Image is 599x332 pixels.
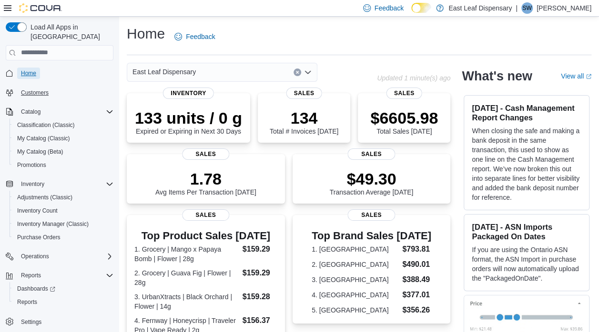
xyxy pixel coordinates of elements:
a: View allExternal link [561,72,591,80]
span: Inventory Manager (Classic) [17,220,89,228]
div: Sam Watkins [521,2,533,14]
svg: External link [586,74,591,79]
span: Operations [21,253,49,260]
span: Inventory Count [13,205,113,216]
p: $6605.98 [370,108,438,127]
p: 134 [270,108,338,127]
button: Operations [17,251,53,262]
p: 1.78 [155,169,256,188]
p: $49.30 [330,169,414,188]
h2: What's new [462,68,532,84]
dt: 4. [GEOGRAPHIC_DATA] [312,290,398,300]
a: Dashboards [13,283,59,294]
a: Classification (Classic) [13,119,79,131]
span: My Catalog (Beta) [17,148,63,156]
img: Cova [19,3,62,13]
div: Total Sales [DATE] [370,108,438,135]
button: Catalog [17,106,44,117]
button: Reports [2,269,117,282]
dd: $377.01 [402,289,431,301]
span: Settings [21,318,41,326]
span: My Catalog (Classic) [17,135,70,142]
p: If you are using the Ontario ASN format, the ASN Import in purchase orders will now automatically... [472,245,581,283]
button: Customers [2,86,117,99]
button: My Catalog (Classic) [10,132,117,145]
p: 133 units / 0 g [135,108,242,127]
span: Sales [286,88,322,99]
span: Settings [17,315,113,327]
dd: $388.49 [402,274,431,285]
dt: 3. UrbanXtracts | Black Orchard | Flower | 14g [134,292,239,311]
span: Dashboards [13,283,113,294]
dt: 1. [GEOGRAPHIC_DATA] [312,244,398,254]
h1: Home [127,24,165,43]
h3: [DATE] - ASN Imports Packaged On Dates [472,222,581,241]
button: Home [2,66,117,80]
span: Customers [17,87,113,98]
h3: Top Brand Sales [DATE] [312,230,431,242]
dt: 3. [GEOGRAPHIC_DATA] [312,275,398,284]
dt: 5. [GEOGRAPHIC_DATA] [312,305,398,315]
span: Sales [182,209,229,221]
span: Reports [13,296,113,308]
span: Purchase Orders [17,234,61,241]
p: [PERSON_NAME] [537,2,591,14]
button: Operations [2,250,117,263]
a: Home [17,68,40,79]
a: Inventory Count [13,205,61,216]
dd: $356.26 [402,304,431,316]
span: Home [17,67,113,79]
span: Feedback [375,3,404,13]
span: Purchase Orders [13,232,113,243]
div: Transaction Average [DATE] [330,169,414,196]
p: Updated 1 minute(s) ago [377,74,450,82]
span: Reports [17,270,113,281]
button: My Catalog (Beta) [10,145,117,158]
span: Operations [17,251,113,262]
span: Inventory [21,180,44,188]
button: Settings [2,314,117,328]
span: Inventory Count [17,207,58,215]
button: Inventory Count [10,204,117,217]
dd: $156.37 [243,315,277,326]
dt: 2. [GEOGRAPHIC_DATA] [312,260,398,269]
div: Total # Invoices [DATE] [270,108,338,135]
span: SW [522,2,531,14]
a: Adjustments (Classic) [13,192,76,203]
span: East Leaf Dispensary [132,66,196,78]
dd: $159.28 [243,291,277,303]
a: Customers [17,87,52,98]
button: Open list of options [304,68,312,76]
span: Adjustments (Classic) [13,192,113,203]
span: Home [21,69,36,77]
div: Avg Items Per Transaction [DATE] [155,169,256,196]
span: My Catalog (Beta) [13,146,113,157]
button: Purchase Orders [10,231,117,244]
button: Inventory Manager (Classic) [10,217,117,231]
dd: $159.29 [243,244,277,255]
h3: [DATE] - Cash Management Report Changes [472,103,581,122]
button: Reports [10,295,117,309]
a: Inventory Manager (Classic) [13,218,92,230]
a: My Catalog (Classic) [13,133,74,144]
p: When closing the safe and making a bank deposit in the same transaction, this used to show as one... [472,126,581,202]
span: Reports [21,272,41,279]
dt: 1. Grocery | Mango x Papaya Bomb | Flower | 28g [134,244,239,264]
span: Adjustments (Classic) [17,194,72,201]
span: Inventory Manager (Classic) [13,218,113,230]
span: Inventory [17,178,113,190]
button: Promotions [10,158,117,172]
span: Catalog [17,106,113,117]
a: Promotions [13,159,50,171]
a: Reports [13,296,41,308]
span: Promotions [17,161,46,169]
span: Load All Apps in [GEOGRAPHIC_DATA] [27,22,113,41]
p: | [516,2,518,14]
a: Feedback [171,27,219,46]
span: Customers [21,89,49,97]
span: Inventory [163,88,214,99]
span: Reports [17,298,37,306]
span: Promotions [13,159,113,171]
button: Classification (Classic) [10,118,117,132]
div: Expired or Expiring in Next 30 Days [135,108,242,135]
